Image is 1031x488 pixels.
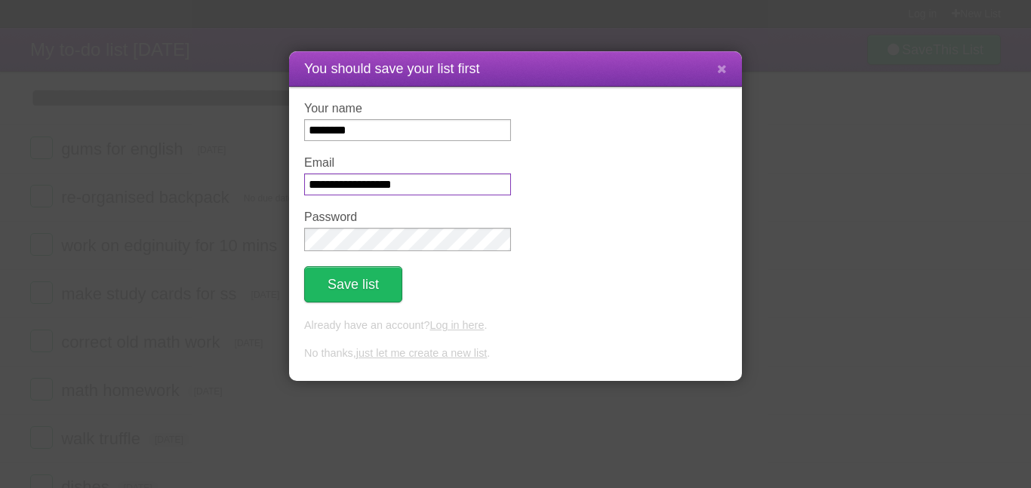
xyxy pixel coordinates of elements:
label: Password [304,210,511,224]
h1: You should save your list first [304,59,727,79]
p: No thanks, . [304,345,727,362]
a: just let me create a new list [356,347,488,359]
button: Save list [304,266,402,302]
a: Log in here [429,319,484,331]
p: Already have an account? . [304,318,727,334]
label: Email [304,156,511,170]
label: Your name [304,102,511,115]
